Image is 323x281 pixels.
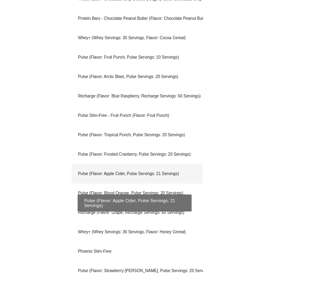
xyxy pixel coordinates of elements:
div: Whey+ (Whey Servings: 30 Servings, Flavor: Cocoa Cereal) [72,28,203,48]
div: Pulse (Flavor: Frosted Cranberry, Pulse Servings: 20 Servings) [72,145,203,164]
div: Pulse (Flavor: Blood Orange, Pulse Servings: 20 Servings) [72,184,203,203]
div: Pulse (Flavor: Strawberry [PERSON_NAME], Pulse Servings: 20 Servings) [72,261,203,281]
div: Phoenix Stim-Free [72,242,203,261]
div: Recharge (Flavor: Grape, Recharge Servings: 60 Servings) [72,203,203,222]
div: Pulse (Flavor: Tropical Punch, Pulse Servings: 20 Servings) [72,125,203,145]
div: Whey+ (Whey Servings: 30 Servings, Flavor: Honey Cereal) [72,222,203,242]
div: Pulse (Flavor: Apple Cider, Pulse Servings: 21 Servings) [72,164,203,184]
div: Recharge (Flavor: Blue Raspberry, Recharge Servings: 60 Servings) [72,87,203,106]
div: Pulse (Flavor: Fruit Punch, Pulse Servings: 10 Servings) [72,48,203,67]
div: Pulse Stim-Free - Fruit Punch (Flavor: Fruit Punch) [72,106,203,125]
div: Protein Bars - Chocolate Peanut Butter (Flavor: Chocolate Peanut Butter) [72,9,203,28]
div: Pulse (Flavor: Arctic Blast, Pulse Servings: 20 Servings) [72,67,203,87]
